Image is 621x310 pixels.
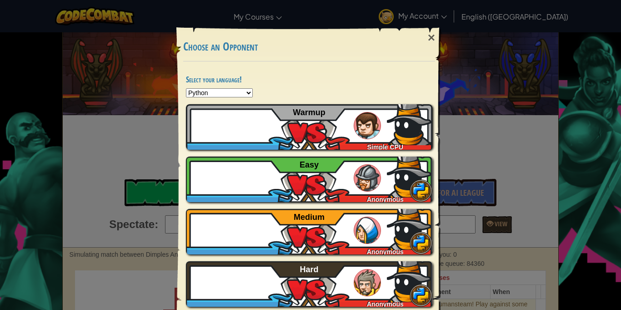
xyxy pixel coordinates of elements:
span: Medium [294,213,325,222]
span: Anonymous [367,300,404,308]
img: humans_ladder_easy.png [354,164,381,192]
h3: Choose an Opponent [183,41,435,53]
img: humans_ladder_medium.png [354,217,381,244]
a: Anonymous [186,157,432,202]
img: CWgKyv7aQLsntEGm0rUFARxq8wsus2JJNVAEzUA4C6u3vowOEW+v37f3AjecwyGEkej2g0P2+EKnKMcORyBh5k5kllQUVJcTF... [387,204,432,250]
span: Easy [300,160,319,169]
a: Simple CPU [186,104,432,150]
span: Hard [300,265,319,274]
img: humans_ladder_tutorial.png [354,112,381,139]
div: × [421,25,442,51]
img: CWgKyv7aQLsntEGm0rUFARxq8wsus2JJNVAEzUA4C6u3vowOEW+v37f3AjecwyGEkej2g0P2+EKnKMcORyBh5k5kllQUVJcTF... [387,257,432,302]
span: Anonymous [367,248,404,255]
a: Anonymous [186,261,432,307]
span: Warmup [293,108,325,117]
h4: Select your language! [186,75,432,84]
a: Anonymous [186,209,432,254]
span: Anonymous [367,196,404,203]
img: humans_ladder_hard.png [354,269,381,296]
span: Simple CPU [367,143,403,151]
img: CWgKyv7aQLsntEGm0rUFARxq8wsus2JJNVAEzUA4C6u3vowOEW+v37f3AjecwyGEkej2g0P2+EKnKMcORyBh5k5kllQUVJcTF... [387,152,432,198]
img: CWgKyv7aQLsntEGm0rUFARxq8wsus2JJNVAEzUA4C6u3vowOEW+v37f3AjecwyGEkej2g0P2+EKnKMcORyBh5k5kllQUVJcTF... [387,100,432,145]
